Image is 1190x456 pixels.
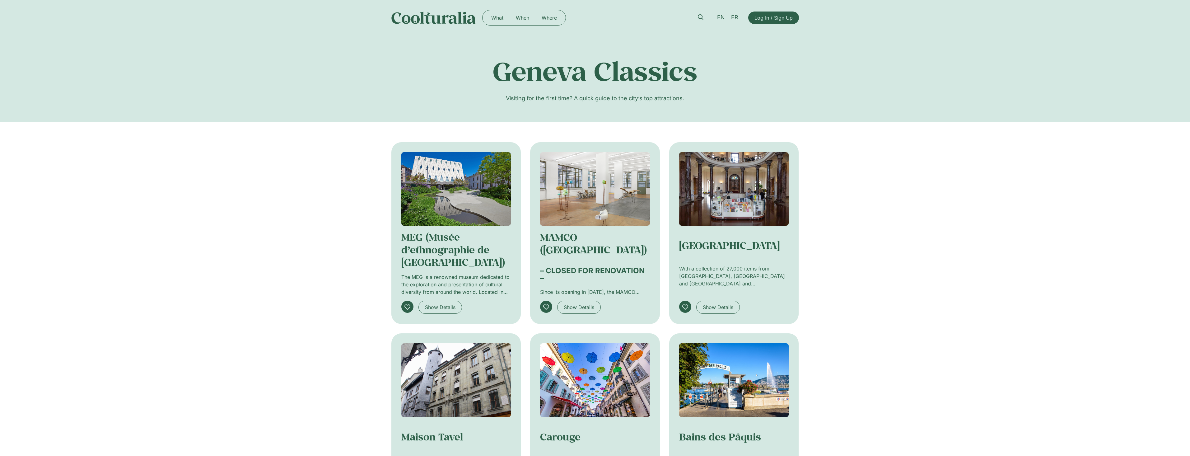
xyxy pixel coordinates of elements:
p: Visiting for the first time? A quick guide to the city’s top attractions. [391,94,799,102]
span: FR [731,14,738,21]
h2: – CLOSED FOR RENOVATION – [540,267,650,282]
a: [GEOGRAPHIC_DATA] [679,239,780,252]
a: Maison Tavel [401,430,463,443]
span: Log In / Sign Up [754,14,793,21]
span: Show Details [703,303,733,311]
span: Show Details [425,303,455,311]
p: Since its opening in [DATE], the MAMCO Geneva (Musée d’art moderne et contemporain) has staged 45... [540,288,650,296]
a: Show Details [696,301,740,314]
a: Show Details [418,301,462,314]
a: Carouge [540,430,581,443]
span: Show Details [564,303,594,311]
a: Where [535,13,563,23]
p: The MEG is a renowned museum dedicated to the exploration and presentation of cultural diversity ... [401,273,511,296]
a: EN [714,13,728,22]
a: Bains des Pâquis [679,430,761,443]
a: What [485,13,510,23]
a: MEG (Musée d’ethnographie de [GEOGRAPHIC_DATA]) [401,230,505,269]
nav: Menu [485,13,563,23]
span: EN [717,14,725,21]
p: With a collection of 27,000 items from [GEOGRAPHIC_DATA], [GEOGRAPHIC_DATA] and [GEOGRAPHIC_DATA]... [679,265,789,287]
a: Show Details [557,301,601,314]
a: FR [728,13,741,22]
a: MAMCO ([GEOGRAPHIC_DATA]) [540,231,647,256]
a: When [510,13,535,23]
a: Log In / Sign Up [748,12,799,24]
h2: Geneva Classics [391,55,799,87]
